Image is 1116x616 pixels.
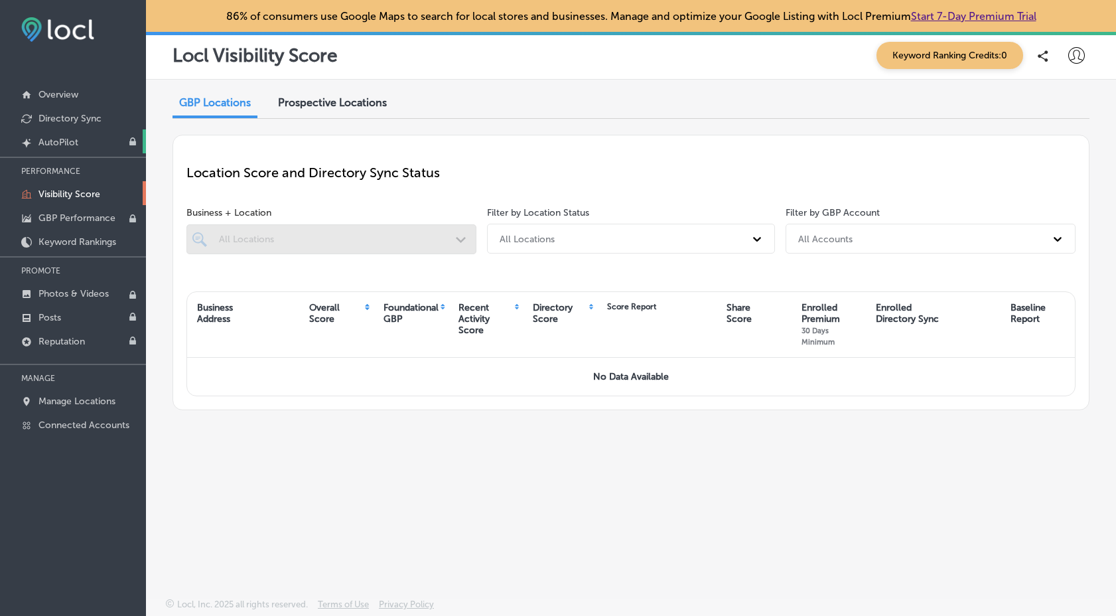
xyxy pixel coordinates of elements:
p: Locl, Inc. 2025 all rights reserved. [177,599,308,609]
p: Overview [38,89,78,100]
p: Photos & Videos [38,288,109,299]
div: All Accounts [798,233,853,244]
label: Filter by Location Status [487,207,589,218]
div: All Locations [500,233,555,244]
p: Posts [38,312,61,323]
p: Reputation [38,336,85,347]
p: 86% of consumers use Google Maps to search for local stores and businesses. Manage and optimize y... [226,10,1036,23]
p: Location Score and Directory Sync Status [186,165,1076,181]
span: Business + Location [186,207,476,218]
a: Terms of Use [318,599,369,616]
p: Manage Locations [38,396,115,407]
label: Filter by GBP Account [786,207,880,218]
p: Connected Accounts [38,420,129,431]
p: GBP Performance [38,212,115,224]
img: fda3e92497d09a02dc62c9cd864e3231.png [21,17,94,42]
p: Locl Visibility Score [173,44,338,66]
a: Privacy Policy [379,599,434,616]
span: Keyword Ranking Credits: 0 [876,42,1023,69]
span: Prospective Locations [278,96,387,109]
p: Keyword Rankings [38,236,116,248]
p: Directory Sync [38,113,102,124]
p: AutoPilot [38,137,78,148]
span: GBP Locations [179,96,251,109]
a: Start 7-Day Premium Trial [911,10,1036,23]
p: Visibility Score [38,189,100,200]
